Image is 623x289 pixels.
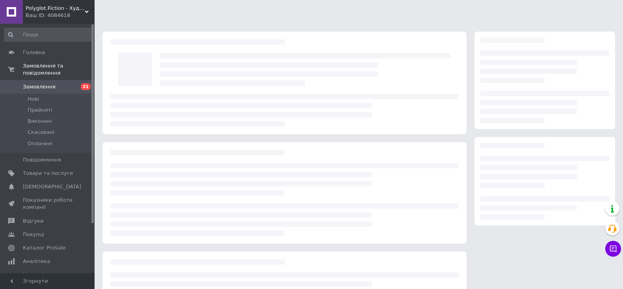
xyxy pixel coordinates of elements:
span: Нові [28,96,39,103]
span: Замовлення [23,83,56,90]
span: Каталог ProSale [23,244,65,251]
span: Виконані [28,118,52,125]
span: Управління сайтом [23,271,73,285]
span: Прийняті [28,107,52,114]
span: Головна [23,49,45,56]
span: Замовлення та повідомлення [23,62,95,77]
input: Пошук [4,28,93,42]
span: Показники роботи компанії [23,197,73,211]
span: Товари та послуги [23,170,73,177]
span: Аналітика [23,258,50,265]
span: 21 [81,83,91,90]
span: Відгуки [23,218,43,225]
div: Ваш ID: 4084618 [26,12,95,19]
span: [DEMOGRAPHIC_DATA] [23,183,81,190]
span: Polyglot.Fiction - Художня література без кордонів! [26,5,85,12]
button: Чат з покупцем [605,241,621,257]
span: Покупці [23,231,44,238]
span: Оплачені [28,140,52,147]
span: Скасовані [28,129,54,136]
span: Повідомлення [23,156,61,163]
